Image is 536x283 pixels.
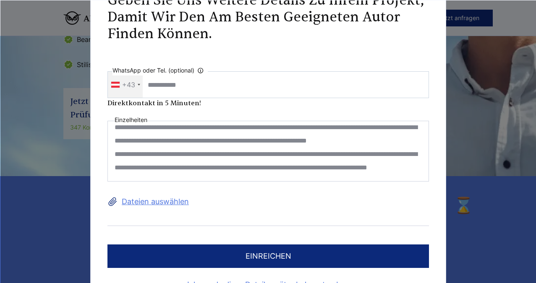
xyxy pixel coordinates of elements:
label: Dateien auswählen [107,195,429,208]
label: Einzelheiten [115,115,147,125]
button: einreichen [107,244,429,268]
label: WhatsApp oder Tel. (optional) [112,65,208,75]
div: +43 [122,78,135,91]
div: Telephone country code [108,72,143,98]
div: Direktkontakt in 5 Minuten! [107,98,429,108]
